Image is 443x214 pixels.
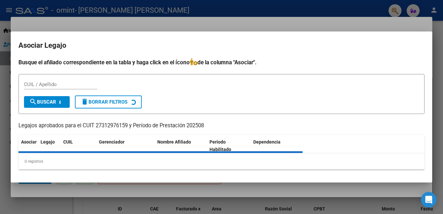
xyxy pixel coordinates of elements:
button: Borrar Filtros [75,95,142,108]
span: Asociar [21,139,37,145]
p: Legajos aprobados para el CUIT 27312976159 y Período de Prestación 202508 [18,122,425,130]
datatable-header-cell: Gerenciador [96,135,155,157]
span: Periodo Habilitado [210,139,231,152]
span: Dependencia [253,139,281,145]
mat-icon: search [29,98,37,106]
datatable-header-cell: CUIL [61,135,96,157]
span: Borrar Filtros [81,99,127,105]
h4: Busque el afiliado correspondiente en la tabla y haga click en el ícono de la columna "Asociar". [18,58,425,67]
span: CUIL [63,139,73,145]
span: Buscar [29,99,56,105]
div: 0 registros [18,153,425,170]
datatable-header-cell: Legajo [38,135,61,157]
mat-icon: delete [81,98,89,106]
h2: Asociar Legajo [18,39,425,52]
span: Nombre Afiliado [157,139,191,145]
datatable-header-cell: Dependencia [251,135,303,157]
datatable-header-cell: Nombre Afiliado [155,135,207,157]
span: Legajo [41,139,55,145]
datatable-header-cell: Asociar [18,135,38,157]
datatable-header-cell: Periodo Habilitado [207,135,251,157]
button: Buscar [24,96,70,108]
div: Open Intercom Messenger [421,192,437,208]
span: Gerenciador [99,139,125,145]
